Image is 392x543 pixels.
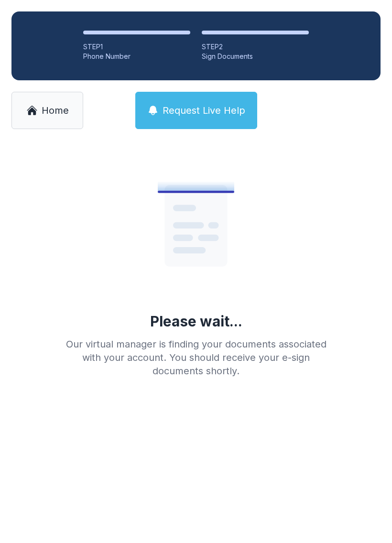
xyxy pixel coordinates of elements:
div: Sign Documents [202,52,309,61]
div: Our virtual manager is finding your documents associated with your account. You should receive yo... [58,337,334,378]
span: Home [42,104,69,117]
div: Phone Number [83,52,190,61]
div: STEP 2 [202,42,309,52]
div: Please wait... [150,313,242,330]
span: Request Live Help [163,104,245,117]
div: STEP 1 [83,42,190,52]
